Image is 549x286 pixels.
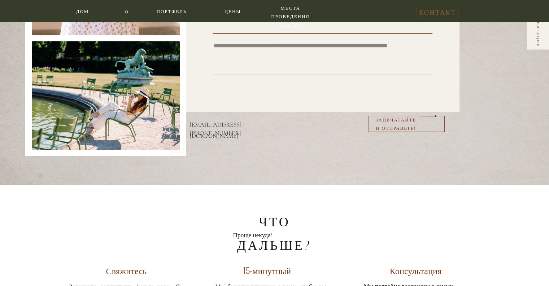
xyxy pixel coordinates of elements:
[211,7,254,14] a: Цены
[419,9,456,17] font: контакт
[390,264,442,277] font: Консультация
[375,117,416,131] font: запечатайте и отправьте!
[237,214,312,253] font: Что дальше?
[68,7,97,14] a: дом
[157,8,187,14] font: портфель
[535,14,540,47] font: навигация
[419,7,455,15] a: контакт
[373,116,419,125] a: запечатайте и отправьте!
[76,8,89,14] font: дом
[225,8,241,14] font: Цены
[233,231,272,239] font: Проще некуда!
[271,5,310,28] font: места проведения свадеб
[190,119,243,129] a: [EMAIL_ADDRESS][DOMAIN_NAME]
[190,129,241,137] font: [PHONE_NUMBER]
[125,9,129,14] font: о
[190,121,241,140] font: [EMAIL_ADDRESS][DOMAIN_NAME]
[269,4,312,11] a: места проведения свадеб
[150,7,193,14] a: портфель
[190,128,222,136] a: [PHONE_NUMBER]
[113,8,141,14] a: о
